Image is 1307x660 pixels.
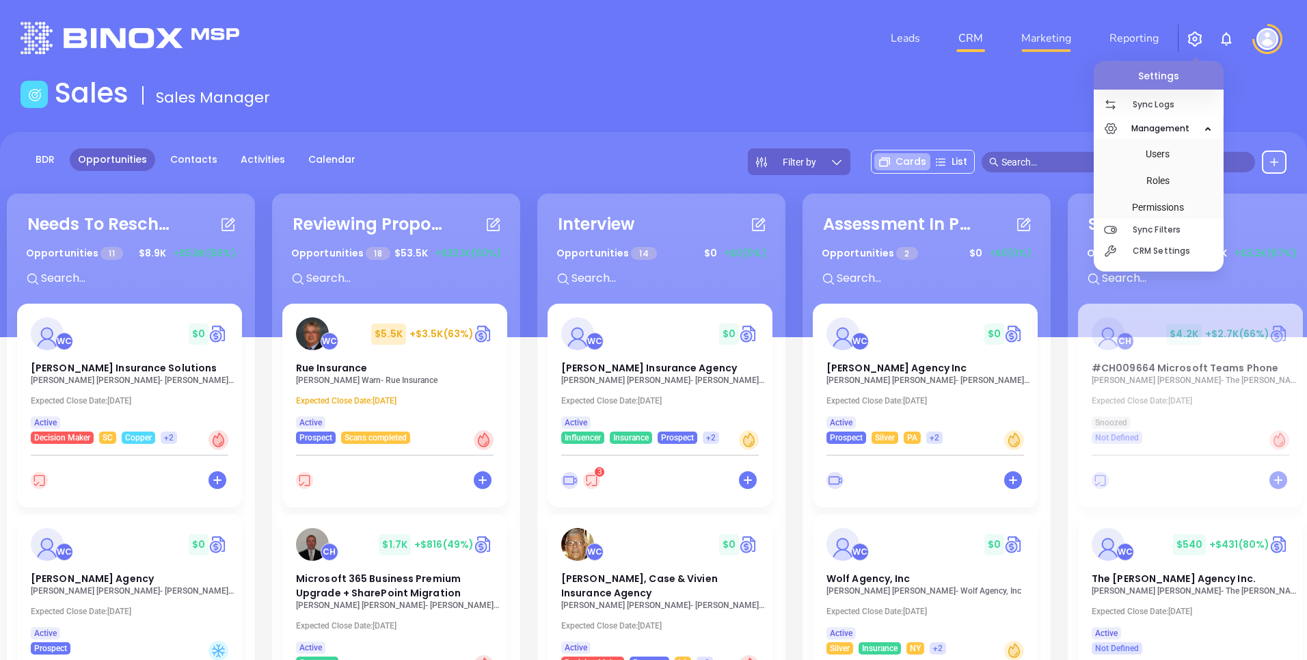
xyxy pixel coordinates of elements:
[282,304,507,444] a: profileWalter Contreras$5.5K+$3.5K(63%)Circle dollarRue Insurance[PERSON_NAME] Warn- Rue Insuranc...
[724,246,766,261] span: +$0 (0%)
[208,430,228,450] div: Hot
[1004,324,1024,344] img: Quote
[1133,94,1224,115] p: Sync Logs
[34,430,90,445] span: Decision Maker
[813,514,1038,655] a: profileWalter Contreras$0Circle dollarWolf Agency, Inc[PERSON_NAME] [PERSON_NAME]- Wolf Agency, I...
[561,317,594,350] img: Harlan Insurance Agency
[1234,246,1297,261] span: +$3.2K (67%)
[565,430,601,445] span: Influencer
[1107,194,1209,221] span: Permissions
[661,430,694,445] span: Prospect
[70,148,155,171] a: Opportunities
[822,241,918,266] p: Opportunities
[1092,396,1297,406] p: Expected Close Date: [DATE]
[17,304,245,514] div: profileWalter Contreras$0Circle dollar[PERSON_NAME] Insurance Solutions[PERSON_NAME] [PERSON_NAME...
[548,204,775,304] div: InterviewOpportunities 14$0+$0(0%)
[345,430,407,445] span: Scans completed
[826,396,1032,406] p: Expected Close Date: [DATE]
[282,304,510,514] div: profileWalter Contreras$5.5K+$3.5K(63%)Circle dollarRue Insurance[PERSON_NAME] Warn- Rue Insuranc...
[862,641,898,656] span: Insurance
[135,243,170,264] span: $ 8.9K
[1092,361,1278,375] span: #CH009664 Microsoft Teams Phone
[31,528,64,561] img: Vitale Agency
[1133,219,1224,240] p: Sync Filters
[570,269,775,287] input: Search...
[706,430,716,445] span: +2
[1094,240,1224,261] a: CRM Settings
[1092,607,1297,616] p: Expected Close Date: [DATE]
[379,534,411,555] span: $ 1.7K
[291,241,390,266] p: Opportunities
[989,157,999,167] span: search
[371,324,406,345] span: $ 5.5K
[1256,28,1278,50] img: user
[1094,61,1224,83] p: Settings
[826,375,1032,385] p: Ted Butz - Dreher Agency Inc
[55,77,129,109] h1: Sales
[1078,514,1303,655] a: profileWalter Contreras$540+$431(80%)Circle dollarThe [PERSON_NAME] Agency Inc.[PERSON_NAME] [PER...
[1092,317,1124,350] img: #CH009664 Microsoft Teams Phone
[31,396,236,406] p: Expected Close Date: [DATE]
[125,430,152,445] span: Copper
[282,204,510,304] div: Reviewing ProposalOpportunities 18$53.5K+$32.1K(60%)
[701,243,720,264] span: $ 0
[719,534,739,555] span: $ 0
[1187,31,1203,47] img: iconSetting
[1104,25,1164,52] a: Reporting
[1166,324,1202,345] span: $ 4.2K
[34,641,67,656] span: Prospect
[296,361,367,375] span: Rue Insurance
[875,430,895,445] span: Silver
[830,626,852,641] span: Active
[296,375,501,385] p: John Warn - Rue Insurance
[299,430,332,445] span: Prospect
[1178,26,1211,51] button: SettingsSync LogsSync FiltersCRM Settings
[17,204,245,304] div: Needs To RescheduleOpportunities 11$8.9K+$5.8K(66%)
[321,332,338,350] div: Walter Contreras
[595,467,604,477] sup: 3
[556,241,657,266] p: Opportunities
[561,528,594,561] img: Lowry-Dunham, Case & Vivien Insurance Agency
[930,430,939,445] span: +2
[391,243,431,264] span: $ 53.5K
[1133,240,1224,261] p: CRM Settings
[1269,534,1289,555] a: Quote
[27,148,63,171] a: BDR
[474,324,494,344] a: Quote
[586,543,604,561] div: Walter Contreras
[895,155,926,169] span: Cards
[1095,641,1139,656] span: Not Defined
[100,247,122,260] span: 11
[162,148,226,171] a: Contacts
[189,324,208,345] span: $ 0
[823,212,973,237] div: Assessment In Progress
[296,317,329,350] img: Rue Insurance
[813,304,1038,444] a: profileWalter Contreras$0Circle dollar[PERSON_NAME] Agency Inc[PERSON_NAME] [PERSON_NAME]- [PERSO...
[1101,269,1306,287] input: Search...
[474,534,494,555] img: Quote
[296,572,461,600] span: Microsoft 365 Business Premium Upgrade + SharePoint Migration
[293,212,443,237] div: Reviewing Proposal
[1095,415,1127,430] span: Snoozed
[548,304,772,444] a: profileWalter Contreras$0Circle dollar[PERSON_NAME] Insurance Agency[PERSON_NAME] [PERSON_NAME]- ...
[830,430,863,445] span: Prospect
[26,241,123,266] p: Opportunities
[826,528,859,561] img: Wolf Agency, Inc
[1095,430,1139,445] span: Not Defined
[826,317,859,350] img: Dreher Agency Inc
[474,430,494,450] div: Hot
[299,640,322,655] span: Active
[1092,586,1297,596] p: Jessica A. Hess - The Willis E. Kilborne Agency Inc.
[31,375,236,385] p: Philip Davenport - Davenport Insurance Solutions
[34,415,57,430] span: Active
[933,641,943,656] span: +2
[1004,534,1024,555] img: Quote
[1116,543,1134,561] div: Walter Contreras
[31,361,217,375] span: Davenport Insurance Solutions
[208,324,228,344] img: Quote
[739,324,759,344] img: Quote
[31,586,236,596] p: Wayne Vitale - Vitale Agency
